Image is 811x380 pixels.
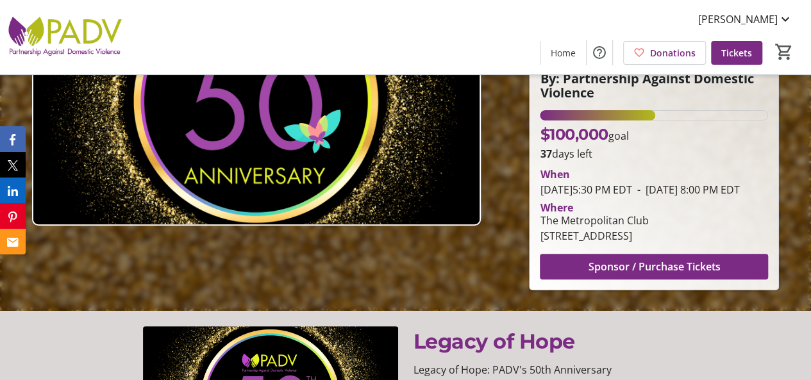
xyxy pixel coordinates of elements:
button: [PERSON_NAME] [688,9,803,29]
span: [PERSON_NAME] [698,12,778,27]
span: $100,000 [540,125,608,144]
p: By: Partnership Against Domestic Violence [540,72,768,100]
p: goal [540,123,628,146]
span: - [631,183,645,197]
a: Home [540,41,586,65]
span: Tickets [721,46,752,60]
div: 50.5% of fundraising goal reached [540,110,768,120]
button: Help [587,40,612,65]
span: [DATE] 8:00 PM EDT [631,183,739,197]
div: When [540,167,569,182]
button: Cart [773,40,796,63]
span: Donations [650,46,696,60]
img: Partnership Against Domestic Violence's Logo [8,5,122,69]
div: Where [540,202,573,213]
span: Sponsor / Purchase Tickets [588,259,720,274]
a: Donations [623,41,706,65]
button: Sponsor / Purchase Tickets [540,254,768,279]
p: days left [540,146,768,161]
p: Legacy of Hope [414,326,669,357]
div: [STREET_ADDRESS] [540,228,648,244]
div: The Metropolitan Club [540,213,648,228]
span: [DATE] 5:30 PM EDT [540,183,631,197]
span: Home [551,46,576,60]
a: Tickets [711,41,762,65]
span: 37 [540,147,551,161]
